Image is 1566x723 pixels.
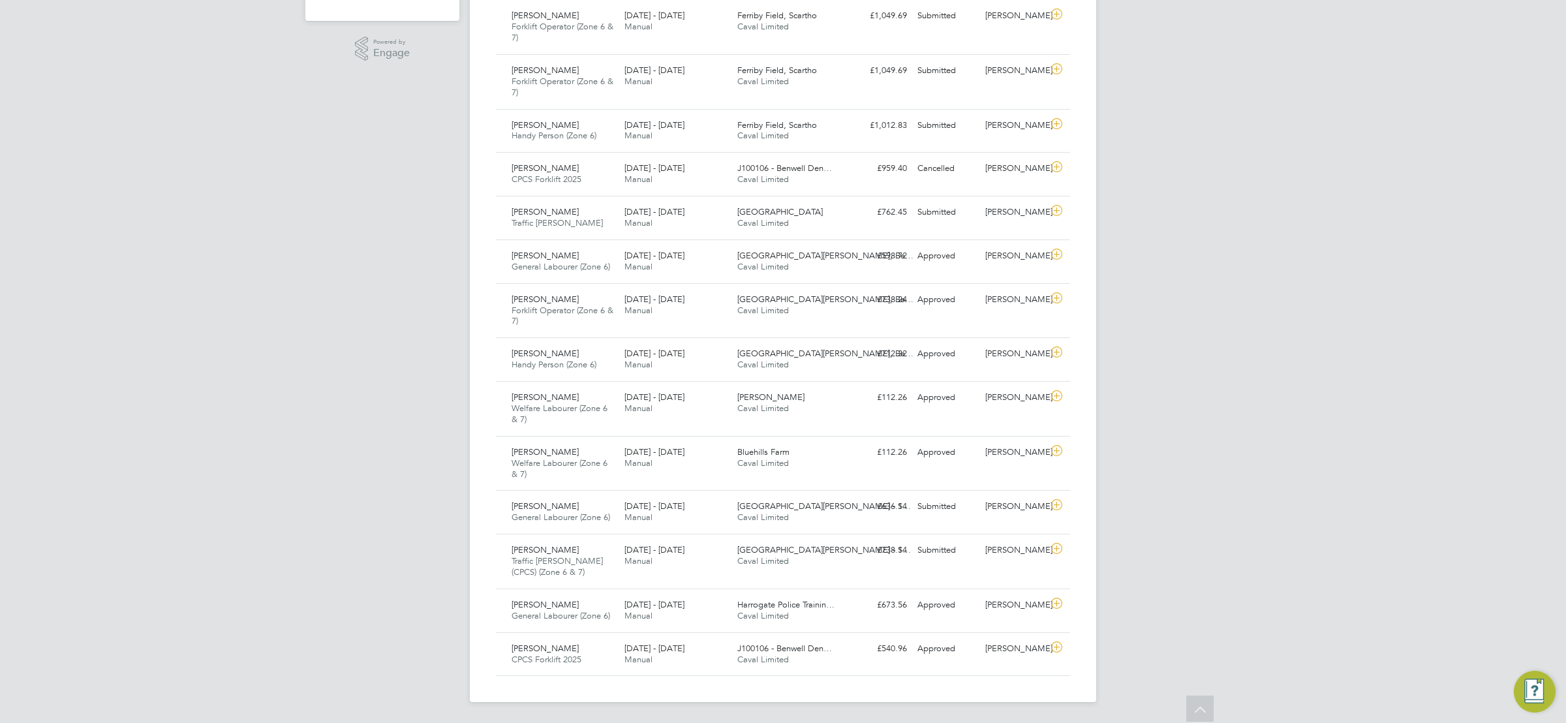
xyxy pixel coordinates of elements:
[512,544,579,555] span: [PERSON_NAME]
[624,403,652,414] span: Manual
[624,500,684,512] span: [DATE] - [DATE]
[912,387,980,408] div: Approved
[512,348,579,359] span: [PERSON_NAME]
[624,654,652,665] span: Manual
[844,245,912,267] div: £598.72
[844,289,912,311] div: £738.24
[512,21,613,43] span: Forklift Operator (Zone 6 & 7)
[512,359,596,370] span: Handy Person (Zone 6)
[512,599,579,610] span: [PERSON_NAME]
[912,540,980,561] div: Submitted
[737,392,805,403] span: [PERSON_NAME]
[980,115,1048,136] div: [PERSON_NAME]
[737,21,789,32] span: Caval Limited
[980,496,1048,517] div: [PERSON_NAME]
[737,294,913,305] span: [GEOGRAPHIC_DATA][PERSON_NAME], Be…
[844,158,912,179] div: £959.40
[512,643,579,654] span: [PERSON_NAME]
[844,442,912,463] div: £112.26
[624,76,652,87] span: Manual
[624,162,684,174] span: [DATE] - [DATE]
[624,359,652,370] span: Manual
[624,119,684,131] span: [DATE] - [DATE]
[624,457,652,469] span: Manual
[980,5,1048,27] div: [PERSON_NAME]
[912,496,980,517] div: Submitted
[737,250,913,261] span: [GEOGRAPHIC_DATA][PERSON_NAME], Be…
[980,594,1048,616] div: [PERSON_NAME]
[737,610,789,621] span: Caval Limited
[512,457,607,480] span: Welfare Labourer (Zone 6 & 7)
[980,387,1048,408] div: [PERSON_NAME]
[512,76,613,98] span: Forklift Operator (Zone 6 & 7)
[624,610,652,621] span: Manual
[512,294,579,305] span: [PERSON_NAME]
[980,442,1048,463] div: [PERSON_NAME]
[355,37,410,61] a: Powered byEngage
[844,594,912,616] div: £673.56
[737,76,789,87] span: Caval Limited
[980,245,1048,267] div: [PERSON_NAME]
[912,343,980,365] div: Approved
[844,5,912,27] div: £1,049.69
[512,119,579,131] span: [PERSON_NAME]
[512,206,579,217] span: [PERSON_NAME]
[844,60,912,82] div: £1,049.69
[980,540,1048,561] div: [PERSON_NAME]
[624,206,684,217] span: [DATE] - [DATE]
[737,305,789,316] span: Caval Limited
[912,245,980,267] div: Approved
[980,343,1048,365] div: [PERSON_NAME]
[912,60,980,82] div: Submitted
[1514,671,1556,713] button: Engage Resource Center
[512,446,579,457] span: [PERSON_NAME]
[912,594,980,616] div: Approved
[624,174,652,185] span: Manual
[624,599,684,610] span: [DATE] - [DATE]
[844,343,912,365] div: £712.32
[912,289,980,311] div: Approved
[844,496,912,517] div: £636.14
[624,348,684,359] span: [DATE] - [DATE]
[512,217,603,228] span: Traffic [PERSON_NAME]
[737,512,789,523] span: Caval Limited
[844,387,912,408] div: £112.26
[624,65,684,76] span: [DATE] - [DATE]
[624,446,684,457] span: [DATE] - [DATE]
[844,638,912,660] div: £540.96
[624,10,684,21] span: [DATE] - [DATE]
[980,289,1048,311] div: [PERSON_NAME]
[737,359,789,370] span: Caval Limited
[512,555,603,577] span: Traffic [PERSON_NAME] (CPCS) (Zone 6 & 7)
[737,457,789,469] span: Caval Limited
[737,217,789,228] span: Caval Limited
[737,174,789,185] span: Caval Limited
[844,115,912,136] div: £1,012.83
[512,130,596,141] span: Handy Person (Zone 6)
[512,610,610,621] span: General Labourer (Zone 6)
[373,48,410,59] span: Engage
[844,540,912,561] div: £738.14
[737,403,789,414] span: Caval Limited
[624,217,652,228] span: Manual
[624,250,684,261] span: [DATE] - [DATE]
[512,10,579,21] span: [PERSON_NAME]
[512,403,607,425] span: Welfare Labourer (Zone 6 & 7)
[912,202,980,223] div: Submitted
[980,158,1048,179] div: [PERSON_NAME]
[512,174,581,185] span: CPCS Forklift 2025
[844,202,912,223] div: £762.45
[980,60,1048,82] div: [PERSON_NAME]
[624,130,652,141] span: Manual
[624,305,652,316] span: Manual
[737,500,911,512] span: [GEOGRAPHIC_DATA][PERSON_NAME] - S…
[737,119,817,131] span: Ferriby Field, Scartho
[512,654,581,665] span: CPCS Forklift 2025
[373,37,410,48] span: Powered by
[624,261,652,272] span: Manual
[512,162,579,174] span: [PERSON_NAME]
[624,544,684,555] span: [DATE] - [DATE]
[512,261,610,272] span: General Labourer (Zone 6)
[737,555,789,566] span: Caval Limited
[737,130,789,141] span: Caval Limited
